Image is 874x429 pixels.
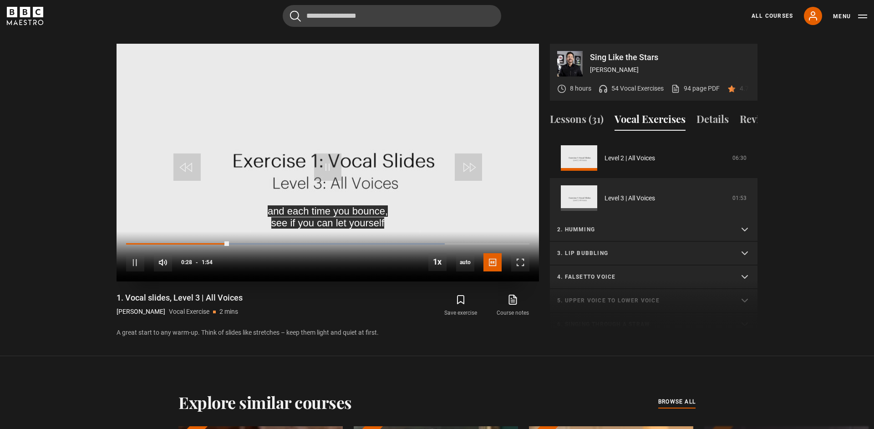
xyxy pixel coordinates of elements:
h2: Explore similar courses [178,393,352,412]
input: Search [283,5,501,27]
span: 0:28 [181,254,192,271]
div: Current quality: 720p [456,253,474,271]
p: Vocal Exercise [169,307,209,317]
button: Fullscreen [511,253,529,271]
span: browse all [658,397,696,406]
button: Toggle navigation [833,12,867,21]
p: 2 mins [219,307,238,317]
p: 54 Vocal Exercises [611,84,664,93]
button: Submit the search query [290,10,301,22]
summary: 4. Falsetto voice [550,266,757,289]
p: 4. Falsetto voice [557,273,728,281]
span: - [196,259,198,266]
span: 1:54 [202,254,213,271]
button: Reviews (60) [740,112,797,131]
a: Course notes [487,292,539,319]
p: [PERSON_NAME] [590,65,750,75]
a: Level 3 | All Voices [605,194,655,203]
button: Lessons (31) [550,112,604,131]
button: Captions [483,253,502,271]
p: 3. Lip bubbling [557,249,728,257]
a: 94 page PDF [671,84,720,93]
button: Save exercise [435,292,487,319]
p: Sing Like the Stars [590,53,750,61]
p: 2. Humming [557,225,728,234]
video-js: Video Player [117,44,539,281]
button: Mute [154,253,172,271]
button: Playback Rate [428,253,447,271]
button: Details [696,112,729,131]
a: Level 2 | All Voices [605,153,655,163]
a: browse all [658,397,696,407]
p: 8 hours [570,84,591,93]
span: auto [456,253,474,271]
h1: 1. Vocal slides, Level 3 | All Voices [117,292,243,303]
p: A great start to any warm-up. Think of slides like stretches – keep them light and quiet at first. [117,328,539,337]
summary: 3. Lip bubbling [550,242,757,266]
button: Pause [126,253,144,271]
p: [PERSON_NAME] [117,307,165,317]
svg: BBC Maestro [7,7,43,25]
a: All Courses [752,12,793,20]
button: Vocal Exercises [615,112,686,131]
div: Progress Bar [126,243,529,245]
summary: 2. Humming [550,218,757,242]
